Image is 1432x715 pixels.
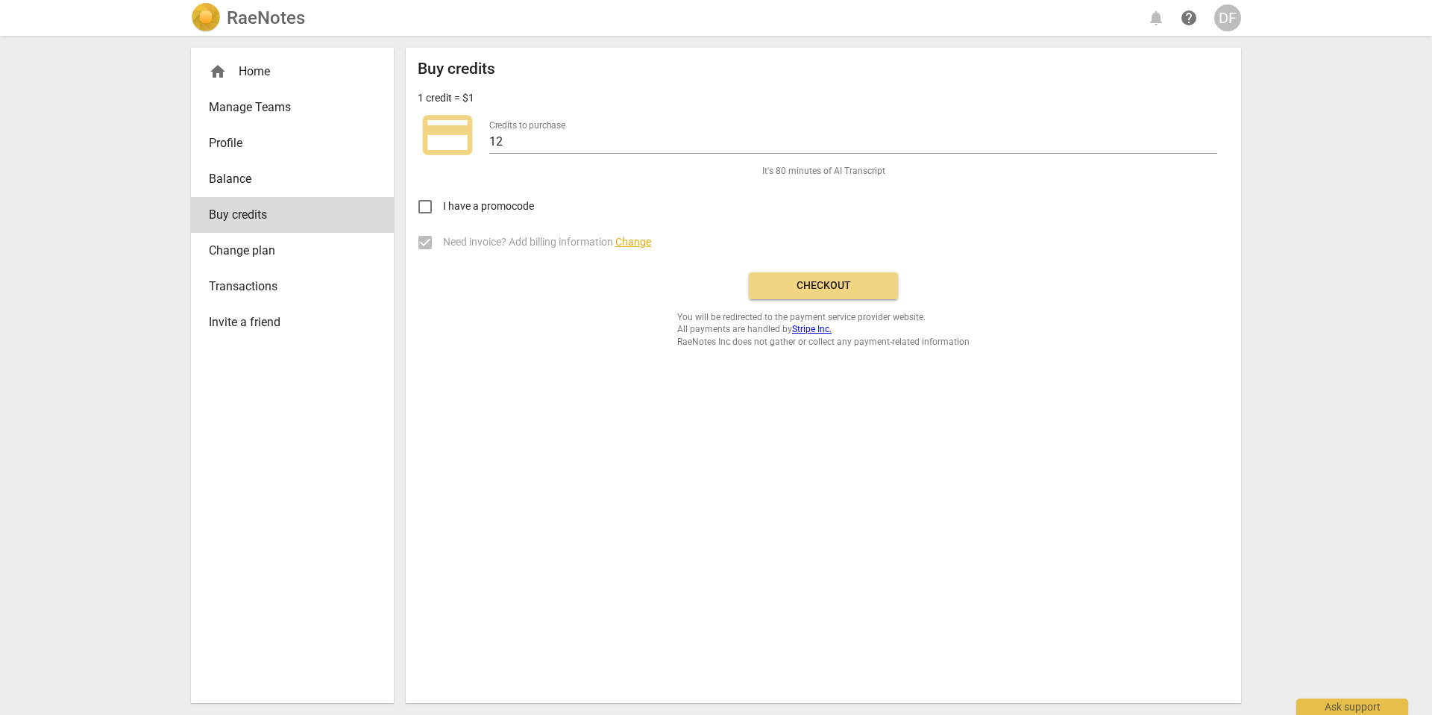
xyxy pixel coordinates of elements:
div: Ask support [1296,699,1408,715]
h2: RaeNotes [227,7,305,28]
a: Buy credits [191,197,394,233]
a: Transactions [191,269,394,305]
button: DF [1214,4,1241,31]
p: 1 credit = $1 [418,90,474,106]
a: Profile [191,125,394,161]
span: It's 80 minutes of AI Transcript [762,165,885,178]
span: Need invoice? Add billing information [443,234,651,250]
a: Invite a friend [191,305,394,340]
div: Home [191,54,394,90]
a: Stripe Inc. [792,324,832,334]
span: Manage Teams [209,99,364,116]
span: Buy credits [209,206,364,224]
img: Logo [191,3,221,33]
span: Profile [209,134,364,152]
a: Manage Teams [191,90,394,125]
span: Checkout [761,278,886,293]
span: Invite a friend [209,313,364,331]
span: Change [615,236,651,248]
span: You will be redirected to the payment service provider website. All payments are handled by RaeNo... [677,311,970,349]
span: Change plan [209,242,364,260]
span: Transactions [209,278,364,296]
div: Home [209,63,364,81]
span: I have a promocode [443,199,534,214]
h2: Buy credits [418,60,495,78]
a: Change plan [191,233,394,269]
button: Checkout [749,272,898,299]
a: Balance [191,161,394,197]
label: Credits to purchase [489,121,565,130]
a: Help [1175,4,1202,31]
span: Balance [209,170,364,188]
a: LogoRaeNotes [191,3,305,33]
span: help [1180,9,1198,27]
span: credit_card [418,105,477,165]
span: home [209,63,227,81]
